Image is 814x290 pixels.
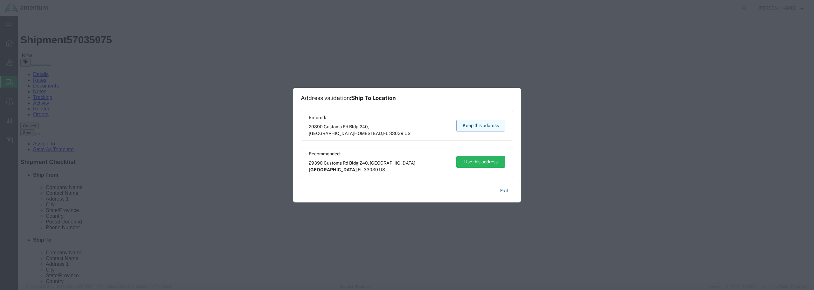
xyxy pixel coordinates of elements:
span: [GEOGRAPHIC_DATA] [309,167,357,172]
span: FL [358,167,363,172]
h1: Address validation: [301,95,396,102]
span: 33039 [389,131,404,136]
span: 29390 Customs Rd Bldg 240, [GEOGRAPHIC_DATA] , [309,124,450,137]
span: FL [383,131,388,136]
button: Exit [495,185,513,196]
span: US [404,131,410,136]
button: Use this address [456,156,505,168]
span: 33039 [364,167,378,172]
span: Entered: [309,114,450,121]
span: Recommended: [309,151,450,157]
span: 29390 Customs Rd Bldg 240, [GEOGRAPHIC_DATA] , [309,160,450,173]
button: Keep this address [456,120,505,131]
span: US [379,167,385,172]
span: HOMESTEAD [354,131,382,136]
span: Ship To Location [351,95,396,101]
